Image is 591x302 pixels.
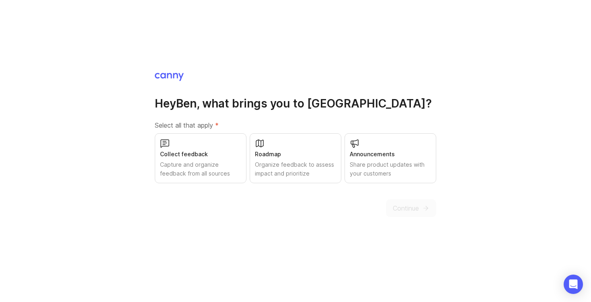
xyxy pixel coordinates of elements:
label: Select all that apply [155,120,436,130]
div: Share product updates with your customers [350,160,431,178]
div: Roadmap [255,150,336,159]
h1: Hey Ben , what brings you to [GEOGRAPHIC_DATA]? [155,96,436,111]
div: Open Intercom Messenger [564,275,583,294]
img: Canny Home [155,73,184,81]
button: AnnouncementsShare product updates with your customers [345,133,436,183]
div: Collect feedback [160,150,241,159]
button: RoadmapOrganize feedback to assess impact and prioritize [250,133,341,183]
button: Collect feedbackCapture and organize feedback from all sources [155,133,246,183]
div: Organize feedback to assess impact and prioritize [255,160,336,178]
div: Announcements [350,150,431,159]
div: Capture and organize feedback from all sources [160,160,241,178]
